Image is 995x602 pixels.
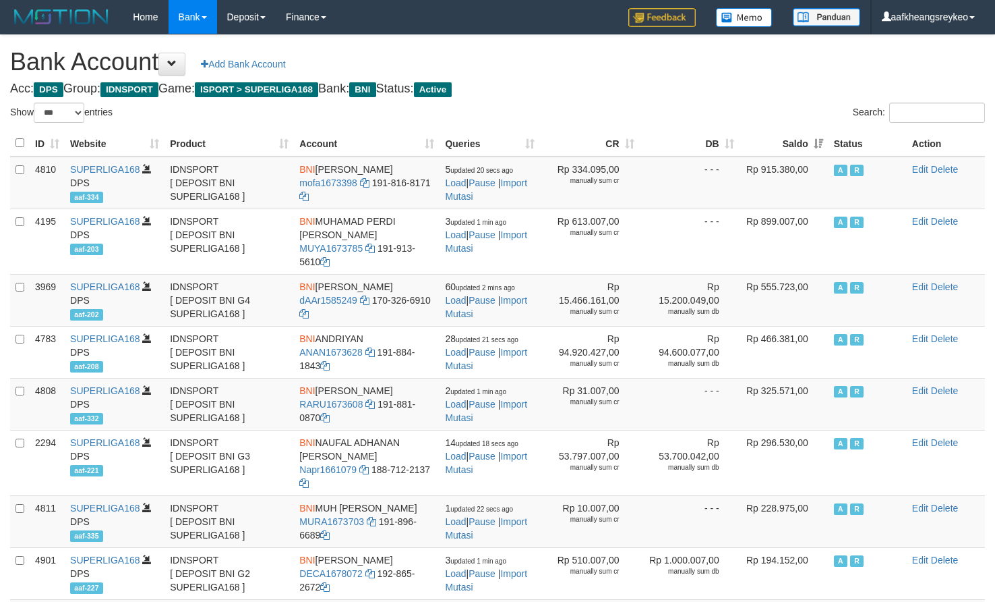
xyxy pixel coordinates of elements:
a: Delete [931,164,958,175]
span: Active [834,165,847,176]
a: Pause [469,516,495,527]
span: Active [834,555,847,567]
input: Search: [889,103,985,123]
h1: Bank Account [10,49,985,76]
span: Active [834,503,847,515]
a: RARU1673608 [299,399,363,410]
a: Copy DECA1678072 to clipboard [365,568,375,579]
td: Rp 94.920.427,00 [540,326,640,378]
a: Pause [469,568,495,579]
a: SUPERLIGA168 [70,437,140,448]
a: Load [445,347,466,358]
a: SUPERLIGA168 [70,281,140,292]
span: Running [850,503,864,515]
a: Import Mutasi [445,451,527,475]
span: BNI [299,437,315,448]
td: Rp 15.466.161,00 [540,274,640,326]
th: Website: activate to sort column ascending [65,130,164,157]
td: Rp 613.007,00 [540,209,640,274]
a: Add Bank Account [192,53,294,76]
span: BNI [299,164,315,175]
th: Product: activate to sort column ascending [164,130,294,157]
a: Import Mutasi [445,229,527,254]
span: Active [834,438,847,449]
a: Import Mutasi [445,516,527,541]
a: SUPERLIGA168 [70,555,140,566]
select: Showentries [34,103,84,123]
span: 3 [445,216,506,227]
span: 14 [445,437,518,448]
div: manually sum db [645,567,719,576]
a: Import Mutasi [445,295,527,319]
th: Saldo: activate to sort column ascending [740,130,828,157]
div: manually sum cr [545,398,620,407]
td: 4901 [30,547,65,599]
td: DPS [65,378,164,430]
a: Edit [912,333,928,344]
td: IDNSPORT [ DEPOSIT BNI G2 SUPERLIGA168 ] [164,547,294,599]
td: 4195 [30,209,65,274]
td: - - - [640,209,740,274]
a: Copy RARU1673608 to clipboard [365,399,375,410]
td: Rp 325.571,00 [740,378,828,430]
span: Running [850,217,864,228]
a: Delete [931,437,958,448]
a: Import Mutasi [445,347,527,371]
label: Show entries [10,103,113,123]
a: MURA1673703 [299,516,364,527]
a: Copy MUYA1673785 to clipboard [365,243,375,254]
td: DPS [65,274,164,326]
span: aaf-208 [70,361,103,373]
td: Rp 334.095,00 [540,157,640,209]
td: MUHAMAD PERDI [PERSON_NAME] 191-913-5610 [294,209,440,274]
span: updated 1 min ago [450,388,506,395]
span: updated 1 min ago [450,557,506,565]
span: | | [445,281,527,319]
span: updated 18 secs ago [456,440,518,447]
a: Pause [469,347,495,358]
td: Rp 510.007,00 [540,547,640,599]
a: Load [445,177,466,188]
span: Running [850,555,864,567]
a: Copy 1918966689 to clipboard [320,530,330,541]
td: DPS [65,430,164,495]
img: Feedback.jpg [628,8,696,27]
td: IDNSPORT [ DEPOSIT BNI SUPERLIGA168 ] [164,378,294,430]
a: Edit [912,216,928,227]
a: Copy 1919135610 to clipboard [320,256,330,267]
td: - - - [640,495,740,547]
div: manually sum db [645,359,719,368]
a: Pause [469,229,495,240]
img: MOTION_logo.png [10,7,113,27]
a: Load [445,568,466,579]
div: manually sum cr [545,515,620,524]
td: IDNSPORT [ DEPOSIT BNI G3 SUPERLIGA168 ] [164,430,294,495]
span: | | [445,555,527,593]
a: Import Mutasi [445,177,527,202]
td: DPS [65,547,164,599]
a: Copy 1928652672 to clipboard [320,582,330,593]
td: Rp 31.007,00 [540,378,640,430]
span: updated 22 secs ago [450,505,513,513]
th: Queries: activate to sort column ascending [440,130,539,157]
span: BNI [349,82,375,97]
span: Active [414,82,452,97]
td: IDNSPORT [ DEPOSIT BNI SUPERLIGA168 ] [164,209,294,274]
span: BNI [299,281,315,292]
a: Copy 1918810870 to clipboard [320,412,330,423]
span: DPS [34,82,63,97]
a: SUPERLIGA168 [70,164,140,175]
td: [PERSON_NAME] 192-865-2672 [294,547,440,599]
a: SUPERLIGA168 [70,333,140,344]
a: Load [445,451,466,462]
a: Edit [912,503,928,514]
th: ID: activate to sort column ascending [30,130,65,157]
td: Rp 915.380,00 [740,157,828,209]
span: Active [834,334,847,346]
span: BNI [299,555,315,566]
td: Rp 15.200.049,00 [640,274,740,326]
a: Delete [931,333,958,344]
td: Rp 10.007,00 [540,495,640,547]
span: Active [834,217,847,228]
td: 3969 [30,274,65,326]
